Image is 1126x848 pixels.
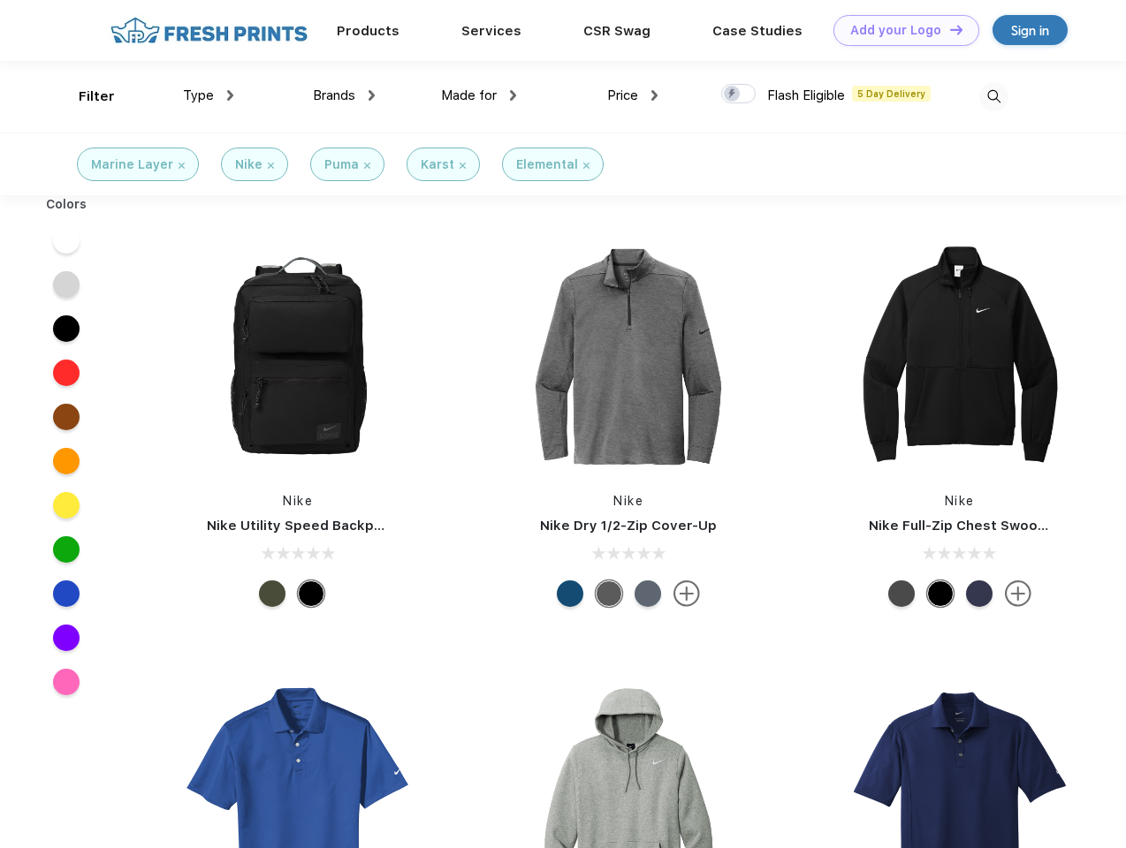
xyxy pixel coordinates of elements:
[313,87,355,103] span: Brands
[421,155,454,174] div: Karst
[1011,20,1049,41] div: Sign in
[613,494,643,508] a: Nike
[441,87,497,103] span: Made for
[950,25,962,34] img: DT
[298,580,324,607] div: Black
[869,518,1104,534] a: Nike Full-Zip Chest Swoosh Jacket
[235,155,262,174] div: Nike
[635,580,661,607] div: Navy Heather
[842,239,1077,474] img: func=resize&h=266
[510,90,516,101] img: dropdown.png
[852,86,931,102] span: 5 Day Delivery
[460,163,466,169] img: filter_cancel.svg
[966,580,993,607] div: Midnight Navy
[850,23,941,38] div: Add your Logo
[283,494,313,508] a: Nike
[324,155,359,174] div: Puma
[945,494,975,508] a: Nike
[583,23,650,39] a: CSR Swag
[607,87,638,103] span: Price
[33,195,101,214] div: Colors
[540,518,717,534] a: Nike Dry 1/2-Zip Cover-Up
[268,163,274,169] img: filter_cancel.svg
[183,87,214,103] span: Type
[180,239,415,474] img: func=resize&h=266
[596,580,622,607] div: Black Heather
[651,90,658,101] img: dropdown.png
[179,163,185,169] img: filter_cancel.svg
[79,87,115,107] div: Filter
[227,90,233,101] img: dropdown.png
[337,23,399,39] a: Products
[91,155,173,174] div: Marine Layer
[516,155,578,174] div: Elemental
[673,580,700,607] img: more.svg
[927,580,954,607] div: Black
[583,163,590,169] img: filter_cancel.svg
[979,82,1008,111] img: desktop_search.svg
[993,15,1068,45] a: Sign in
[461,23,521,39] a: Services
[207,518,398,534] a: Nike Utility Speed Backpack
[511,239,746,474] img: func=resize&h=266
[259,580,285,607] div: Cargo Khaki
[888,580,915,607] div: Anthracite
[364,163,370,169] img: filter_cancel.svg
[105,15,313,46] img: fo%20logo%202.webp
[767,87,845,103] span: Flash Eligible
[1005,580,1031,607] img: more.svg
[369,90,375,101] img: dropdown.png
[557,580,583,607] div: Gym Blue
